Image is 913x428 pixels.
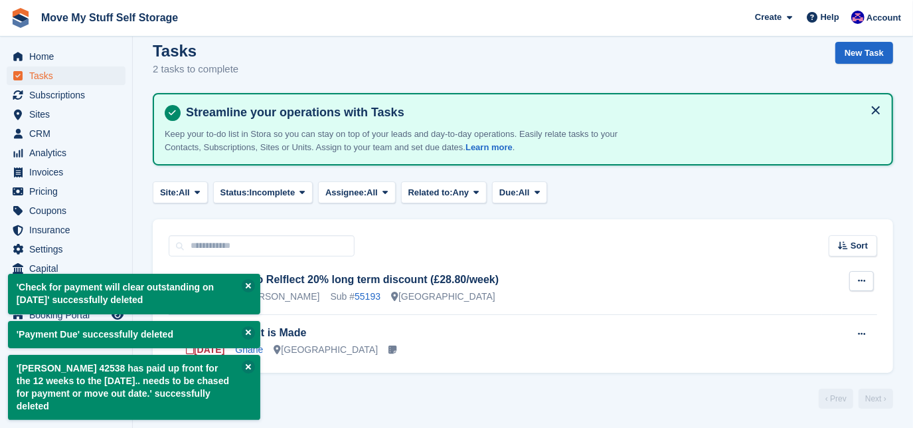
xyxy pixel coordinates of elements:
[391,290,495,304] div: [GEOGRAPHIC_DATA]
[859,389,893,409] a: Next
[7,221,125,239] a: menu
[819,389,853,409] a: Previous
[8,320,260,348] p: 'Payment Due' successfully deleted
[7,163,125,181] a: menu
[213,181,313,203] button: Status: Incomplete
[7,259,125,278] a: menu
[29,240,109,259] span: Settings
[29,163,109,181] span: Invoices
[181,105,881,120] h4: Streamline your operations with Tasks
[867,11,901,25] span: Account
[7,182,125,201] a: menu
[7,124,125,143] a: menu
[816,389,896,409] nav: Page
[36,7,183,29] a: Move My Stuff Self Storage
[29,66,109,85] span: Tasks
[29,144,109,162] span: Analytics
[408,186,453,199] span: Related to:
[29,124,109,143] span: CRM
[153,62,238,77] p: 2 tasks to complete
[519,186,530,199] span: All
[851,11,865,24] img: Jade Whetnall
[355,291,380,302] a: 55193
[7,86,125,104] a: menu
[7,240,125,259] a: menu
[153,181,208,203] button: Site: All
[755,11,782,24] span: Create
[179,186,190,199] span: All
[325,186,367,199] span: Assignee:
[29,201,109,220] span: Coupons
[499,186,519,199] span: Due:
[453,186,469,199] span: Any
[465,142,513,152] a: Learn more
[851,239,868,253] span: Sort
[318,181,396,203] button: Assignee: All
[29,259,109,278] span: Capital
[29,182,109,201] span: Pricing
[8,355,260,420] p: '[PERSON_NAME] 42538 has paid up front for the 12 weeks to the [DATE].. needs to be chased for pa...
[220,186,250,199] span: Status:
[401,181,487,203] button: Related to: Any
[7,105,125,124] a: menu
[821,11,839,24] span: Help
[29,221,109,239] span: Insurance
[29,47,109,66] span: Home
[153,42,238,60] h1: Tasks
[7,66,125,85] a: menu
[331,290,381,304] div: Sub #
[235,290,319,304] div: [PERSON_NAME]
[11,8,31,28] img: stora-icon-8386f47178a22dfd0bd8f6a31ec36ba5ce8667c1dd55bd0f319d3a0aa187defe.svg
[492,181,547,203] button: Due: All
[7,201,125,220] a: menu
[7,47,125,66] a: menu
[29,105,109,124] span: Sites
[274,343,378,357] div: [GEOGRAPHIC_DATA]
[8,274,260,314] p: 'Check for payment will clear outstanding on [DATE]' successfully deleted
[165,128,629,154] p: Keep your to-do list in Stora so you can stay on top of your leads and day-to-day operations. Eas...
[29,86,109,104] span: Subscriptions
[186,274,499,285] a: Amend price to Relflect 20% long term discount (£28.80/week)
[7,144,125,162] a: menu
[250,186,295,199] span: Incomplete
[835,42,893,64] a: New Task
[367,186,378,199] span: All
[160,186,179,199] span: Site:
[7,306,125,324] a: menu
